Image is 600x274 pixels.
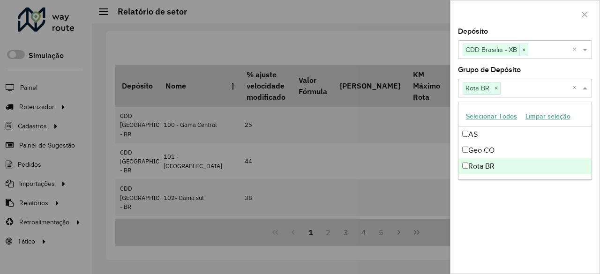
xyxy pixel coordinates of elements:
[462,109,521,124] button: Selecionar Todos
[572,44,580,55] span: Clear all
[458,102,592,180] ng-dropdown-panel: Options list
[458,126,592,142] div: AS
[519,44,528,56] span: ×
[492,83,500,94] span: ×
[458,64,521,75] label: Grupo de Depósito
[463,82,492,94] span: Rota BR
[458,158,592,174] div: Rota BR
[463,44,519,55] span: CDD Brasilia - XB
[572,82,580,94] span: Clear all
[458,26,488,37] label: Depósito
[458,142,592,158] div: Geo CO
[521,109,575,124] button: Limpar seleção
